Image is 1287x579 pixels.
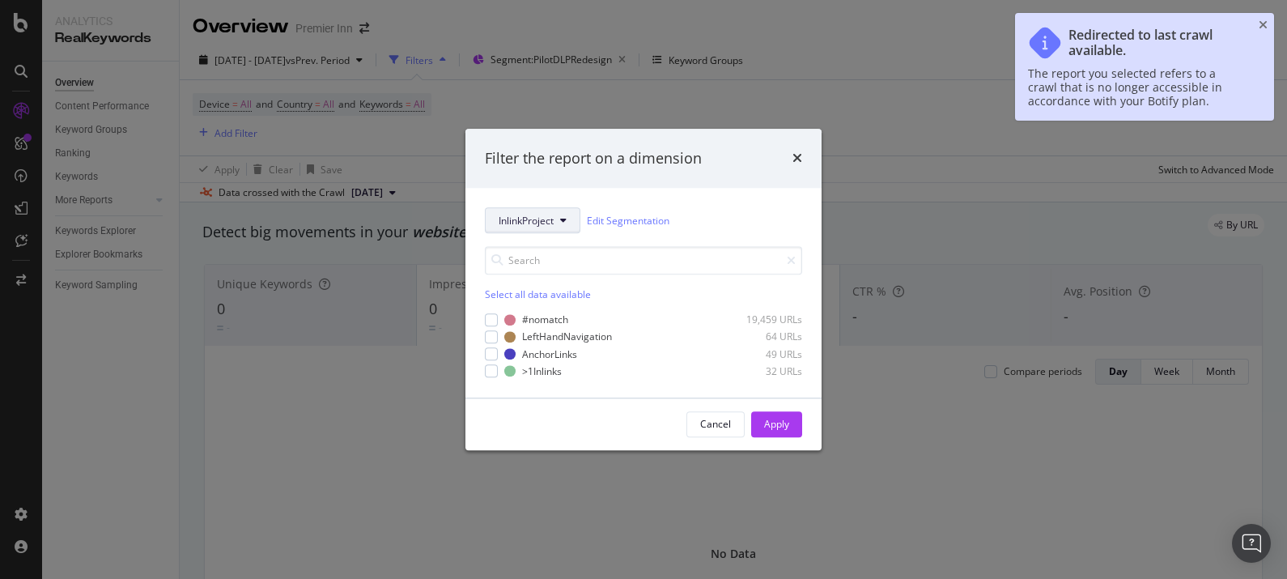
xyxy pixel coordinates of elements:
[499,214,554,228] span: InlinkProject
[764,418,789,432] div: Apply
[1028,66,1245,108] div: The report you selected refers to a crawl that is no longer accessible in accordance with your Bo...
[485,247,802,275] input: Search
[522,313,568,327] div: #nomatch
[700,418,731,432] div: Cancel
[522,347,577,361] div: AnchorLinks
[485,288,802,302] div: Select all data available
[1232,524,1271,563] div: Open Intercom Messenger
[522,330,612,344] div: LeftHandNavigation
[1259,19,1268,31] div: close toast
[485,208,580,234] button: InlinkProject
[723,330,802,344] div: 64 URLs
[587,212,669,229] a: Edit Segmentation
[751,411,802,437] button: Apply
[792,148,802,169] div: times
[723,313,802,327] div: 19,459 URLs
[522,364,562,378] div: >1Inlinks
[465,129,822,450] div: modal
[723,347,802,361] div: 49 URLs
[723,364,802,378] div: 32 URLs
[485,148,702,169] div: Filter the report on a dimension
[686,411,745,437] button: Cancel
[1068,28,1245,58] div: Redirected to last crawl available.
